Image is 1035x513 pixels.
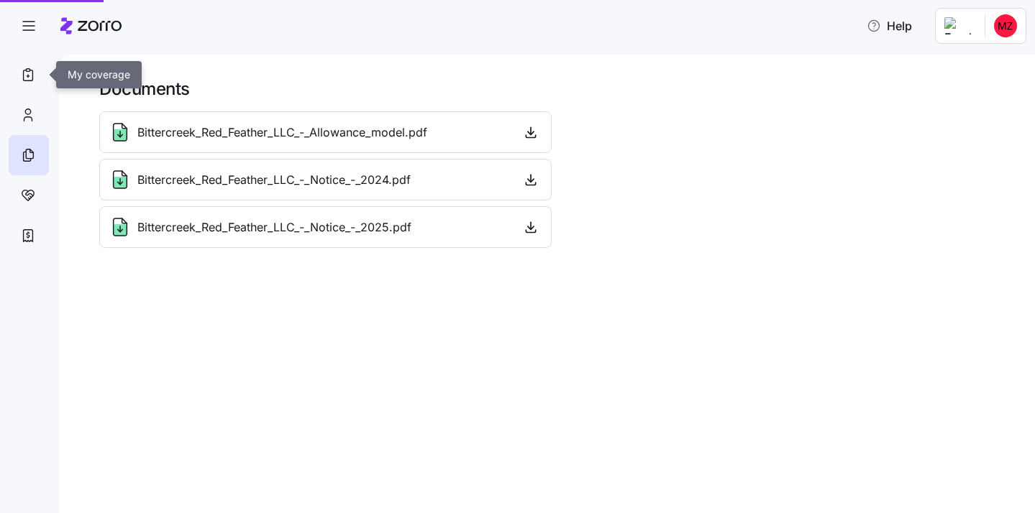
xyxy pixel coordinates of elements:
[137,124,427,142] span: Bittercreek_Red_Feather_LLC_-_Allowance_model.pdf
[867,17,912,34] span: Help
[994,14,1017,37] img: 9a13c0e92f1badec2f4b9e0aede930ec
[137,218,411,236] span: Bittercreek_Red_Feather_LLC_-_Notice_-_2025.pdf
[137,171,411,189] span: Bittercreek_Red_Feather_LLC_-_Notice_-_2024.pdf
[99,78,1015,100] h1: Documents
[855,11,924,40] button: Help
[944,17,973,34] img: Employer logo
